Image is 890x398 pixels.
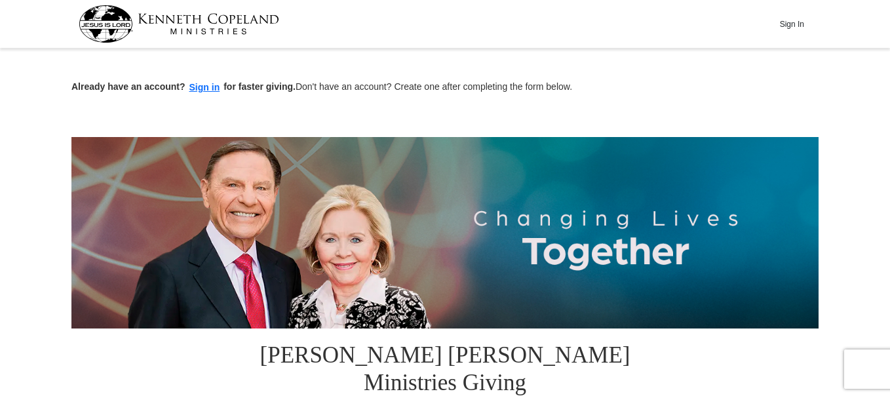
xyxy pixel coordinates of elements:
button: Sign in [185,80,224,95]
img: kcm-header-logo.svg [79,5,279,43]
button: Sign In [772,14,811,34]
p: Don't have an account? Create one after completing the form below. [71,80,819,95]
strong: Already have an account? for faster giving. [71,81,296,92]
